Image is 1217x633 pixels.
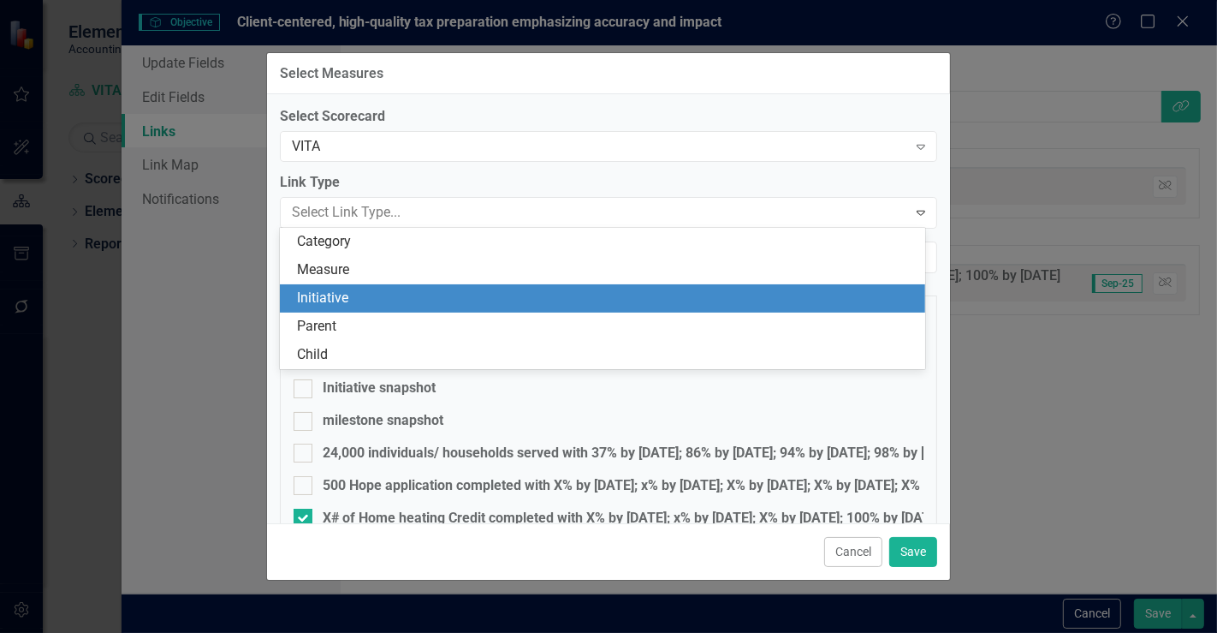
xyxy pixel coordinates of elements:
[323,476,982,496] div: 500 Hope application completed with X% by [DATE]; x% by [DATE]; X% by [DATE]; X% by [DATE]; X% by...
[889,537,937,567] button: Save
[323,411,443,431] div: milestone snapshot
[297,289,915,308] div: Initiative
[297,317,915,337] div: Parent
[292,137,907,157] div: VITA
[323,444,961,463] div: 24,000 individuals/ households served with 37% by [DATE]; 86% by [DATE]; 94% by [DATE]; 98% by [D...
[280,66,383,81] div: Select Measures
[280,173,937,193] label: Link Type
[323,379,436,398] div: Initiative snapshot
[297,345,915,365] div: Child
[323,509,941,528] div: X# of Home heating Credit completed with X% by [DATE]; x% by [DATE]; X% by [DATE]; 100% by [DATE]
[280,107,937,127] label: Select Scorecard
[297,260,915,280] div: Measure
[824,537,882,567] button: Cancel
[297,232,915,252] div: Category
